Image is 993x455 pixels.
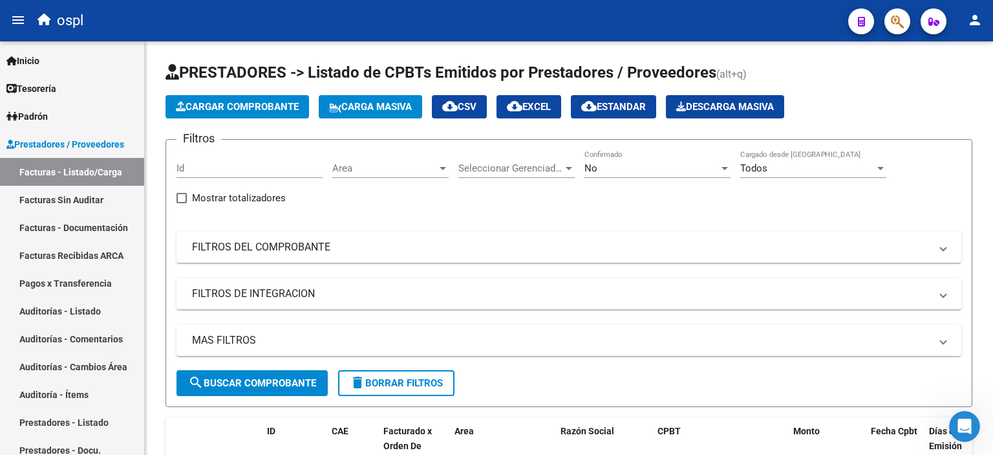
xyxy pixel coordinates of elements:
span: Area [454,426,474,436]
span: ID [267,426,275,436]
span: Area [332,162,437,174]
span: Prestadores / Proveedores [6,137,124,151]
iframe: Intercom live chat [949,411,980,442]
span: Cargar Comprobante [176,101,299,113]
span: Mostrar totalizadores [192,190,286,206]
span: Todos [740,162,767,174]
span: Buscar Comprobante [188,377,316,389]
mat-panel-title: FILTROS DE INTEGRACION [192,287,930,301]
button: CSV [432,95,487,118]
button: Buscar Comprobante [176,370,328,396]
span: Tesorería [6,82,56,96]
span: Carga Masiva [329,101,412,113]
mat-panel-title: MAS FILTROS [192,333,930,348]
mat-icon: cloud_download [507,98,522,114]
mat-panel-title: FILTROS DEL COMPROBANTE [192,240,930,254]
h3: Filtros [176,129,221,148]
span: PRESTADORES -> Listado de CPBTs Emitidos por Prestadores / Proveedores [165,63,716,82]
mat-icon: cloud_download [581,98,597,114]
app-download-masive: Descarga masiva de comprobantes (adjuntos) [666,95,784,118]
span: Padrón [6,109,48,124]
span: Inicio [6,54,39,68]
span: Descarga Masiva [676,101,774,113]
span: Seleccionar Gerenciador [458,162,563,174]
span: No [584,162,597,174]
span: (alt+q) [716,68,747,80]
button: EXCEL [496,95,561,118]
span: ospl [57,6,83,35]
mat-expansion-panel-header: FILTROS DE INTEGRACION [176,278,961,309]
mat-icon: person [967,12,983,28]
span: Borrar Filtros [350,377,443,389]
mat-icon: delete [350,375,365,390]
span: CPBT [657,426,681,436]
button: Estandar [571,95,656,118]
mat-icon: search [188,375,204,390]
span: Días desde Emisión [929,426,974,451]
mat-icon: cloud_download [442,98,458,114]
mat-expansion-panel-header: FILTROS DEL COMPROBANTE [176,232,961,263]
button: Carga Masiva [319,95,422,118]
span: EXCEL [507,101,551,113]
span: Estandar [581,101,646,113]
mat-icon: menu [10,12,26,28]
span: CAE [332,426,348,436]
mat-expansion-panel-header: MAS FILTROS [176,325,961,356]
span: Razón Social [561,426,614,436]
span: Monto [793,426,820,436]
button: Descarga Masiva [666,95,784,118]
button: Borrar Filtros [338,370,454,396]
span: CSV [442,101,476,113]
span: Facturado x Orden De [383,426,432,451]
span: Fecha Cpbt [871,426,917,436]
button: Cargar Comprobante [165,95,309,118]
